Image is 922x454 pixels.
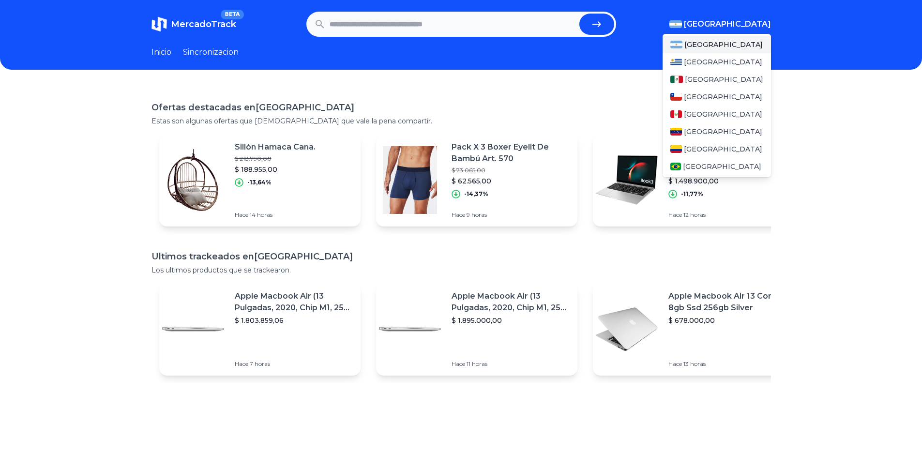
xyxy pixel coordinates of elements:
img: Featured image [159,295,227,363]
img: Mexico [670,76,683,83]
p: Hace 11 horas [452,360,570,368]
p: Apple Macbook Air (13 Pulgadas, 2020, Chip M1, 256 Gb De Ssd, 8 Gb De Ram) - Plata [452,290,570,314]
p: $ 1.498.900,00 [668,176,786,186]
a: Mexico[GEOGRAPHIC_DATA] [663,71,771,88]
p: -14,37% [464,190,488,198]
p: $ 62.565,00 [452,176,570,186]
p: Estas son algunas ofertas que [DEMOGRAPHIC_DATA] que vale la pena compartir. [151,116,771,126]
p: -11,77% [681,190,703,198]
span: [GEOGRAPHIC_DATA] [684,18,771,30]
p: Hace 12 horas [668,211,786,219]
img: Featured image [376,146,444,214]
img: Colombia [670,145,682,153]
img: Venezuela [670,128,682,136]
a: Featured imageApple Macbook Air (13 Pulgadas, 2020, Chip M1, 256 Gb De Ssd, 8 Gb De Ram) - Plata$... [159,283,361,376]
a: Featured imageSillón Hamaca Caña.$ 218.790,00$ 188.955,00-13,64%Hace 14 horas [159,134,361,227]
p: $ 73.065,00 [452,166,570,174]
p: $ 188.955,00 [235,165,316,174]
p: Hace 7 horas [235,360,353,368]
span: [GEOGRAPHIC_DATA] [684,92,762,102]
a: Featured imageApple Macbook Air 13 Core I5 8gb Ssd 256gb Silver$ 678.000,00Hace 13 horas [593,283,794,376]
p: $ 1.803.859,06 [235,316,353,325]
img: Featured image [593,295,661,363]
span: BETA [221,10,243,19]
span: [GEOGRAPHIC_DATA] [684,57,762,67]
p: Apple Macbook Air (13 Pulgadas, 2020, Chip M1, 256 Gb De Ssd, 8 Gb De Ram) - Plata [235,290,353,314]
p: Hace 9 horas [452,211,570,219]
a: Venezuela[GEOGRAPHIC_DATA] [663,123,771,140]
span: [GEOGRAPHIC_DATA] [684,144,762,154]
img: Argentina [670,41,683,48]
a: Featured imagePack X 3 Boxer Eyelit De Bambú Art. 570$ 73.065,00$ 62.565,00-14,37%Hace 9 horas [376,134,577,227]
img: Featured image [593,146,661,214]
a: Chile[GEOGRAPHIC_DATA] [663,88,771,106]
p: Hace 13 horas [668,360,786,368]
a: Sincronizacion [183,46,239,58]
span: [GEOGRAPHIC_DATA] [684,40,763,49]
span: [GEOGRAPHIC_DATA] [683,162,761,171]
p: Hace 14 horas [235,211,316,219]
p: $ 218.790,00 [235,155,316,163]
a: Featured imageApple Macbook Air (13 Pulgadas, 2020, Chip M1, 256 Gb De Ssd, 8 Gb De Ram) - Plata$... [376,283,577,376]
h1: Ultimos trackeados en [GEOGRAPHIC_DATA] [151,250,771,263]
p: Los ultimos productos que se trackearon. [151,265,771,275]
p: -13,64% [247,179,272,186]
p: $ 678.000,00 [668,316,786,325]
img: MercadoTrack [151,16,167,32]
p: Pack X 3 Boxer Eyelit De Bambú Art. 570 [452,141,570,165]
span: [GEOGRAPHIC_DATA] [684,127,762,136]
p: $ 1.895.000,00 [452,316,570,325]
img: Uruguay [670,58,682,66]
img: Featured image [159,146,227,214]
span: MercadoTrack [171,19,236,30]
a: Featured imageNotebook Samsung Galaxy Book3 Intel Core I3 8gb 256gb Silver$ 1.698.900,00$ 1.498.9... [593,134,794,227]
a: Brasil[GEOGRAPHIC_DATA] [663,158,771,175]
a: Uruguay[GEOGRAPHIC_DATA] [663,53,771,71]
p: Sillón Hamaca Caña. [235,141,316,153]
h1: Ofertas destacadas en [GEOGRAPHIC_DATA] [151,101,771,114]
img: Brasil [670,163,681,170]
p: Apple Macbook Air 13 Core I5 8gb Ssd 256gb Silver [668,290,786,314]
button: [GEOGRAPHIC_DATA] [669,18,771,30]
a: Peru[GEOGRAPHIC_DATA] [663,106,771,123]
a: MercadoTrackBETA [151,16,236,32]
img: Argentina [669,20,682,28]
img: Chile [670,93,682,101]
span: [GEOGRAPHIC_DATA] [685,75,763,84]
img: Peru [670,110,682,118]
span: [GEOGRAPHIC_DATA] [684,109,762,119]
a: Inicio [151,46,171,58]
img: Featured image [376,295,444,363]
a: Colombia[GEOGRAPHIC_DATA] [663,140,771,158]
a: Argentina[GEOGRAPHIC_DATA] [663,36,771,53]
